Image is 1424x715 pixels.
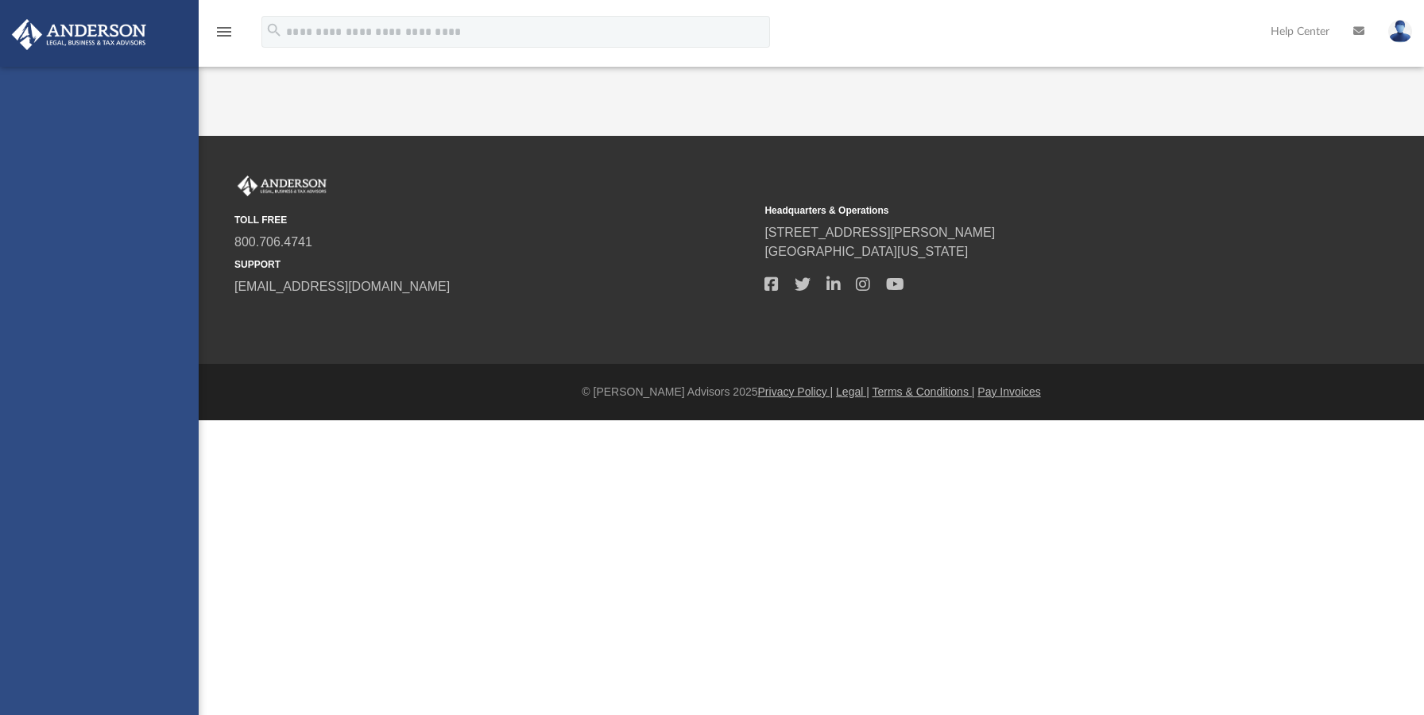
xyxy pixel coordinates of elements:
i: menu [215,22,234,41]
img: Anderson Advisors Platinum Portal [234,176,330,196]
a: Terms & Conditions | [873,385,975,398]
a: [EMAIL_ADDRESS][DOMAIN_NAME] [234,280,450,293]
small: TOLL FREE [234,213,753,227]
small: SUPPORT [234,257,753,272]
a: Legal | [836,385,869,398]
img: Anderson Advisors Platinum Portal [7,19,151,50]
a: [STREET_ADDRESS][PERSON_NAME] [764,226,995,239]
a: [GEOGRAPHIC_DATA][US_STATE] [764,245,968,258]
i: search [265,21,283,39]
img: User Pic [1388,20,1412,43]
small: Headquarters & Operations [764,203,1283,218]
div: © [PERSON_NAME] Advisors 2025 [199,384,1424,400]
a: 800.706.4741 [234,235,312,249]
a: Privacy Policy | [758,385,834,398]
a: Pay Invoices [977,385,1040,398]
a: menu [215,30,234,41]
